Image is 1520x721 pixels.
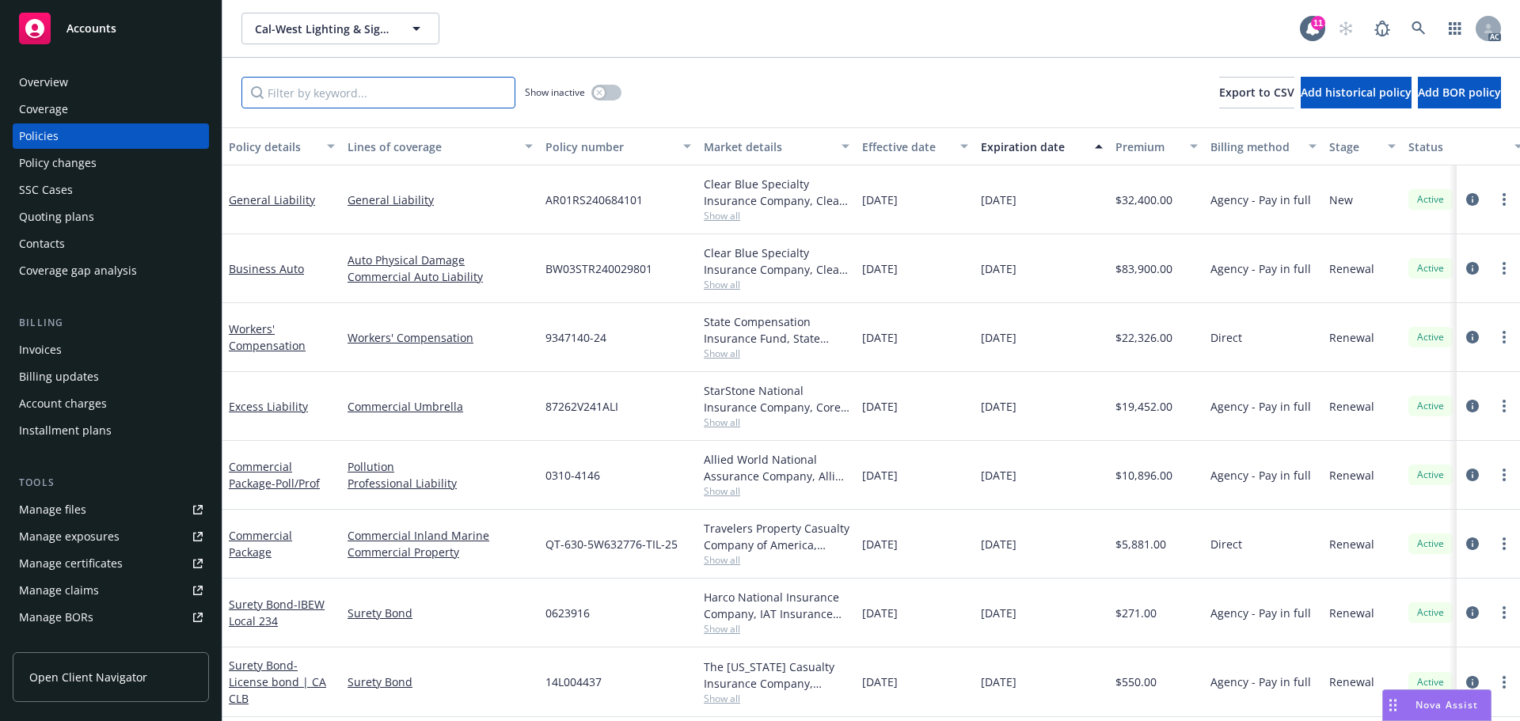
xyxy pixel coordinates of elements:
div: Installment plans [19,418,112,443]
span: [DATE] [862,605,898,621]
a: Manage exposures [13,524,209,549]
span: Renewal [1329,536,1374,552]
a: more [1495,673,1514,692]
button: Billing method [1204,127,1323,165]
div: Billing method [1210,139,1299,155]
span: [DATE] [862,329,898,346]
div: Clear Blue Specialty Insurance Company, Clear Blue Insurance Group, Risk Transfer Partners [704,245,849,278]
span: BW03STR240029801 [545,260,652,277]
span: [DATE] [981,260,1016,277]
div: Market details [704,139,832,155]
div: Contacts [19,231,65,256]
span: Agency - Pay in full [1210,192,1311,208]
span: Renewal [1329,398,1374,415]
span: Active [1415,330,1446,344]
div: Policy number [545,139,674,155]
a: Workers' Compensation [229,321,306,353]
a: circleInformation [1463,534,1482,553]
span: 14L004437 [545,674,602,690]
span: $271.00 [1115,605,1157,621]
a: Surety Bond [348,605,533,621]
a: Commercial Property [348,544,533,560]
a: Excess Liability [229,399,308,414]
a: Manage claims [13,578,209,603]
a: Summary of insurance [13,632,209,657]
a: circleInformation [1463,673,1482,692]
a: Workers' Compensation [348,329,533,346]
span: [DATE] [981,467,1016,484]
a: Auto Physical Damage [348,252,533,268]
span: [DATE] [981,192,1016,208]
div: StarStone National Insurance Company, Core Specialty, Risk Transfer Partners [704,382,849,416]
a: Surety Bond [229,597,325,628]
span: Active [1415,675,1446,689]
div: Coverage gap analysis [19,258,137,283]
a: Billing updates [13,364,209,389]
div: 11 [1311,16,1325,30]
span: Open Client Navigator [29,669,147,685]
div: Coverage [19,97,68,122]
a: Policies [13,123,209,149]
span: Show inactive [525,85,585,99]
span: Show all [704,622,849,636]
a: circleInformation [1463,190,1482,209]
div: Premium [1115,139,1180,155]
a: Coverage [13,97,209,122]
span: New [1329,192,1353,208]
a: more [1495,465,1514,484]
a: Commercial Inland Marine [348,527,533,544]
input: Filter by keyword... [241,77,515,108]
span: Agency - Pay in full [1210,260,1311,277]
div: Harco National Insurance Company, IAT Insurance Group [704,589,849,622]
span: AR01RS240684101 [545,192,643,208]
span: [DATE] [862,467,898,484]
div: Overview [19,70,68,95]
span: Show all [704,347,849,360]
span: $10,896.00 [1115,467,1172,484]
a: more [1495,397,1514,416]
span: Active [1415,261,1446,275]
span: $22,326.00 [1115,329,1172,346]
a: Surety Bond [229,658,326,706]
button: Add historical policy [1301,77,1412,108]
a: Quoting plans [13,204,209,230]
div: Manage exposures [19,524,120,549]
div: Billing [13,315,209,331]
span: - Poll/Prof [272,476,320,491]
a: Contacts [13,231,209,256]
span: Renewal [1329,467,1374,484]
a: General Liability [229,192,315,207]
a: Search [1403,13,1434,44]
button: Nova Assist [1382,689,1491,721]
div: Manage certificates [19,551,123,576]
span: Direct [1210,536,1242,552]
span: [DATE] [862,260,898,277]
div: The [US_STATE] Casualty Insurance Company, Liberty Mutual [704,658,849,692]
div: Stage [1329,139,1378,155]
button: Effective date [856,127,975,165]
a: Manage files [13,497,209,522]
span: Renewal [1329,329,1374,346]
span: Nova Assist [1415,698,1478,712]
div: Policy changes [19,150,97,176]
span: Agency - Pay in full [1210,398,1311,415]
span: Renewal [1329,260,1374,277]
a: Professional Liability [348,475,533,491]
a: circleInformation [1463,259,1482,278]
button: Policy details [222,127,341,165]
span: [DATE] [981,605,1016,621]
span: Active [1415,605,1446,620]
span: Agency - Pay in full [1210,674,1311,690]
span: Add BOR policy [1418,85,1501,100]
span: $19,452.00 [1115,398,1172,415]
a: more [1495,603,1514,622]
button: Premium [1109,127,1204,165]
div: Allied World National Assurance Company, Allied World Assurance Company (AWAC) [704,451,849,484]
div: Manage claims [19,578,99,603]
a: Start snowing [1330,13,1362,44]
span: Show all [704,553,849,567]
span: Show all [704,416,849,429]
div: Travelers Property Casualty Company of America, Travelers Insurance [704,520,849,553]
button: Market details [697,127,856,165]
